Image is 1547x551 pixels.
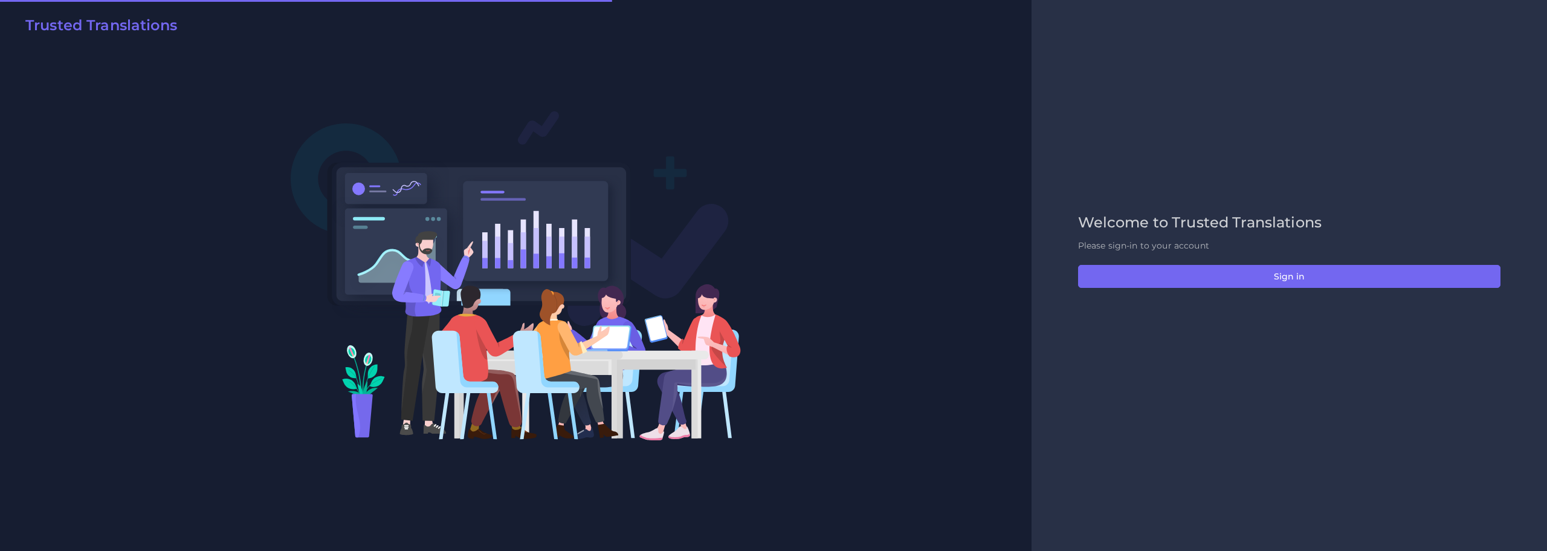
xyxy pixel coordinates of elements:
h2: Trusted Translations [25,17,177,34]
h2: Welcome to Trusted Translations [1078,214,1500,232]
a: Trusted Translations [17,17,177,39]
p: Please sign-in to your account [1078,240,1500,252]
button: Sign in [1078,265,1500,288]
img: Login V2 [290,110,741,441]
